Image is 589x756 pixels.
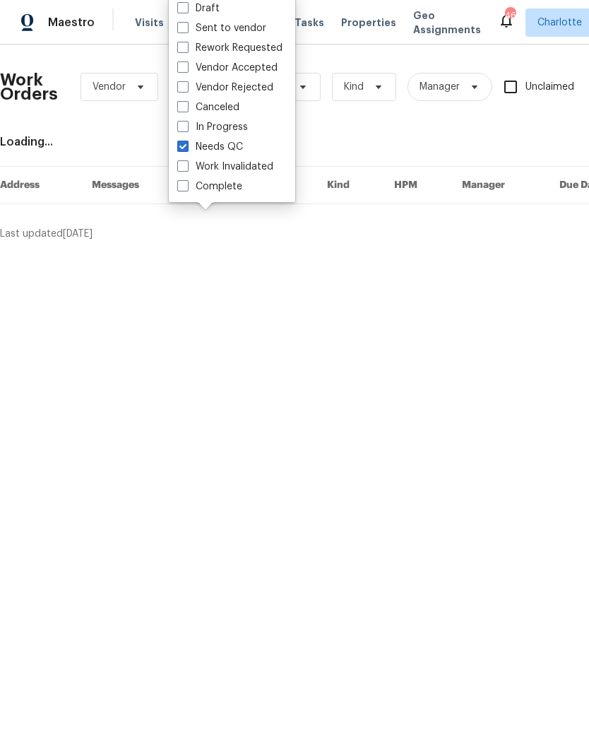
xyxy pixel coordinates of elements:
span: Charlotte [537,16,582,30]
label: Rework Requested [177,41,282,55]
label: Needs QC [177,140,243,154]
label: Complete [177,179,242,194]
div: 46 [505,8,515,23]
label: Vendor Accepted [177,61,278,75]
span: Visits [135,16,164,30]
span: Geo Assignments [413,8,481,37]
label: Work Invalidated [177,160,273,174]
span: Manager [420,80,460,94]
span: Kind [344,80,364,94]
span: Tasks [294,18,324,28]
th: Kind [316,167,383,204]
th: Messages [81,167,184,204]
label: Draft [177,1,220,16]
th: Manager [451,167,548,204]
span: Maestro [48,16,95,30]
label: In Progress [177,120,248,134]
label: Canceled [177,100,239,114]
span: Unclaimed [525,80,574,95]
label: Sent to vendor [177,21,266,35]
th: HPM [383,167,451,204]
span: Properties [341,16,396,30]
span: Vendor [93,80,126,94]
span: [DATE] [63,229,93,239]
label: Vendor Rejected [177,81,273,95]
